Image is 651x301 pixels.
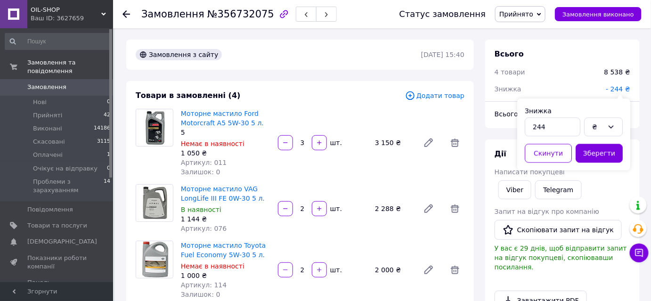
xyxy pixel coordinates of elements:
span: Дії [495,149,506,158]
button: Зберегти [576,144,623,163]
button: Скинути [525,144,572,163]
span: Артикул: 076 [181,225,227,232]
span: Видалити [446,260,464,279]
a: Моторне мастило VAG LongLife III FE 0W-30 5 л. [181,185,265,202]
div: 3 150 ₴ [371,136,415,149]
span: Замовлення та повідомлення [27,58,113,75]
span: Прийняті [33,111,62,120]
span: 0 [107,98,110,106]
input: Пошук [5,33,111,50]
span: Скасовані [33,138,65,146]
span: 3115 [97,138,110,146]
span: Показники роботи компанії [27,254,87,271]
span: Виконані [33,124,62,133]
time: [DATE] 15:40 [421,51,464,58]
a: Редагувати [419,133,438,152]
span: Додати товар [405,90,464,101]
span: 14 [104,178,110,195]
div: 8 538 ₴ [604,67,630,77]
div: шт. [328,138,343,147]
div: ₴ [592,122,603,132]
span: Товари в замовленні (4) [136,91,241,100]
span: Проблеми з зарахуванням [33,178,104,195]
div: шт. [328,265,343,275]
div: 2 000 ₴ [371,263,415,277]
div: 1 000 ₴ [181,271,270,280]
div: Повернутися назад [122,9,130,19]
a: Редагувати [419,199,438,218]
a: Редагувати [419,260,438,279]
span: Залишок: 0 [181,168,220,176]
div: 1 050 ₴ [181,148,270,158]
span: 42 [104,111,110,120]
a: Моторне мастило Ford Motorcraft A5 5W-30 5 л. [181,110,264,127]
a: Моторне мастило Toyota Fuel Economy 5W-30 5 л. [181,242,266,259]
div: Знижка [525,106,623,115]
div: 1 144 ₴ [181,214,270,224]
span: Артикул: 114 [181,281,227,289]
span: Знижка [495,85,521,93]
span: Артикул: 011 [181,159,227,166]
img: Моторне мастило Toyota Fuel Economy 5W-30 5 л. [136,241,173,278]
button: Скопіювати запит на відгук [495,220,622,240]
span: Замовлення [141,8,204,20]
span: Видалити [446,199,464,218]
span: Всього [495,49,524,58]
img: Моторне мастило VAG LongLife III FE 0W-30 5 л. [136,185,173,221]
span: Товари та послуги [27,221,87,230]
span: OIL-SHOP [31,6,101,14]
span: Запит на відгук про компанію [495,208,599,215]
span: Всього до сплати [495,110,555,118]
span: Прийнято [499,10,533,18]
img: Моторне мастило Ford Motorcraft A5 5W-30 5 л. [136,109,173,146]
span: 0 [107,164,110,173]
span: - 244 ₴ [606,85,630,93]
div: 5 [181,128,270,137]
span: У вас є 29 днів, щоб відправити запит на відгук покупцеві, скопіювавши посилання. [495,244,627,271]
span: Написати покупцеві [495,168,565,176]
span: Оплачені [33,151,63,159]
span: Немає в наявності [181,262,244,270]
button: Чат з покупцем [630,244,649,262]
a: Viber [498,180,531,199]
div: 2 288 ₴ [371,202,415,215]
span: [DEMOGRAPHIC_DATA] [27,237,97,246]
span: Повідомлення [27,205,73,214]
div: шт. [328,204,343,213]
span: Залишок: 0 [181,291,220,298]
span: Замовлення виконано [562,11,634,18]
div: Ваш ID: 3627659 [31,14,113,23]
span: 14186 [94,124,110,133]
span: 1 [107,151,110,159]
span: 4 товари [495,68,525,76]
span: Нові [33,98,47,106]
div: Замовлення з сайту [136,49,222,60]
span: Очікує на відправку [33,164,98,173]
input: 0 [525,117,580,136]
a: Telegram [535,180,581,199]
span: Немає в наявності [181,140,244,147]
span: Панель управління [27,278,87,295]
div: Статус замовлення [399,9,486,19]
span: №356732075 [207,8,274,20]
button: Замовлення виконано [555,7,642,21]
span: Замовлення [27,83,66,91]
span: Видалити [446,133,464,152]
span: В наявності [181,206,221,213]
